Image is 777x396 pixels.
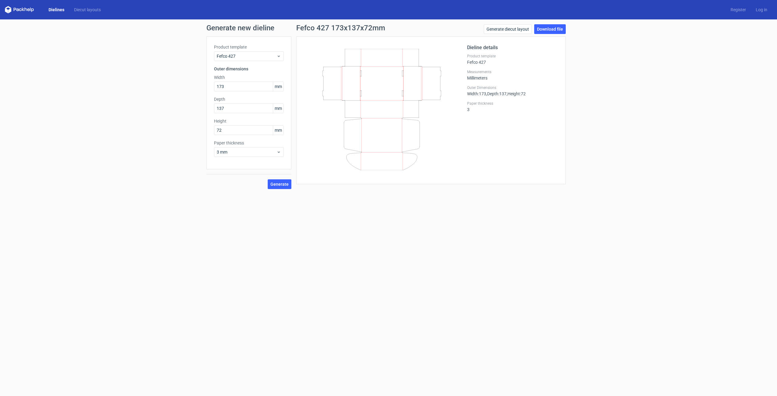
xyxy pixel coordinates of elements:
a: Download file [534,24,566,34]
span: 3 mm [217,149,277,155]
div: 3 [467,101,558,112]
h3: Outer dimensions [214,66,284,72]
a: Register [726,7,751,13]
label: Paper thickness [214,140,284,146]
label: Product template [214,44,284,50]
span: , Height : 72 [507,91,526,96]
span: mm [273,82,283,91]
label: Measurements [467,69,558,74]
span: mm [273,104,283,113]
a: Dielines [44,7,69,13]
div: Fefco 427 [467,54,558,65]
a: Log in [751,7,772,13]
h1: Fefco 427 173x137x72mm [296,24,385,32]
span: Fefco 427 [217,53,277,59]
a: Diecut layouts [69,7,106,13]
h2: Dieline details [467,44,558,51]
h1: Generate new dieline [206,24,571,32]
div: Millimeters [467,69,558,80]
label: Depth [214,96,284,102]
label: Height [214,118,284,124]
label: Width [214,74,284,80]
label: Outer Dimensions [467,85,558,90]
button: Generate [268,179,291,189]
span: Generate [270,182,289,186]
span: Width : 173 [467,91,486,96]
label: Paper thickness [467,101,558,106]
span: mm [273,126,283,135]
span: , Depth : 137 [486,91,507,96]
a: Generate diecut layout [484,24,532,34]
label: Product template [467,54,558,59]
